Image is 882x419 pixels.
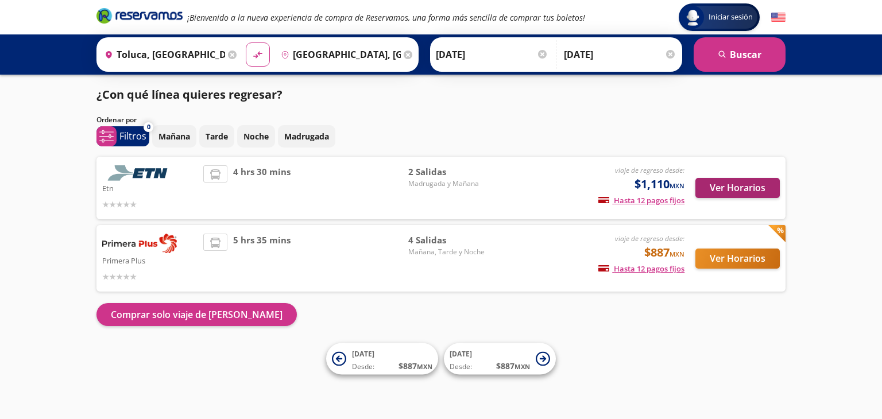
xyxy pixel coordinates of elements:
[695,178,780,198] button: Ver Horarios
[417,362,432,371] small: MXN
[237,125,275,148] button: Noche
[96,126,149,146] button: 0Filtros
[100,40,225,69] input: Buscar Origen
[450,349,472,359] span: [DATE]
[158,130,190,142] p: Mañana
[199,125,234,148] button: Tarde
[695,249,780,269] button: Ver Horarios
[408,179,489,189] span: Madrugada y Mañana
[598,195,684,205] span: Hasta 12 pagos fijos
[450,362,472,372] span: Desde:
[694,37,786,72] button: Buscar
[670,181,684,190] small: MXN
[96,115,137,125] p: Ordenar por
[102,253,198,267] p: Primera Plus
[206,130,228,142] p: Tarde
[102,165,177,181] img: Etn
[284,130,329,142] p: Madrugada
[276,40,401,69] input: Buscar Destino
[670,250,684,258] small: MXN
[352,349,374,359] span: [DATE]
[564,40,676,69] input: Opcional
[96,7,183,24] i: Brand Logo
[635,176,684,193] span: $1,110
[233,165,291,211] span: 4 hrs 30 mins
[408,165,489,179] span: 2 Salidas
[771,10,786,25] button: English
[147,122,150,132] span: 0
[352,362,374,372] span: Desde:
[243,130,269,142] p: Noche
[644,244,684,261] span: $887
[102,181,198,195] p: Etn
[102,234,177,253] img: Primera Plus
[514,362,530,371] small: MXN
[436,40,548,69] input: Elegir Fecha
[187,12,585,23] em: ¡Bienvenido a la nueva experiencia de compra de Reservamos, una forma más sencilla de comprar tus...
[119,129,146,143] p: Filtros
[444,343,556,375] button: [DATE]Desde:$887MXN
[96,7,183,28] a: Brand Logo
[615,165,684,175] em: viaje de regreso desde:
[233,234,291,283] span: 5 hrs 35 mins
[408,247,489,257] span: Mañana, Tarde y Noche
[704,11,757,23] span: Iniciar sesión
[496,360,530,372] span: $ 887
[399,360,432,372] span: $ 887
[408,234,489,247] span: 4 Salidas
[152,125,196,148] button: Mañana
[326,343,438,375] button: [DATE]Desde:$887MXN
[615,234,684,243] em: viaje de regreso desde:
[278,125,335,148] button: Madrugada
[96,86,283,103] p: ¿Con qué línea quieres regresar?
[96,303,297,326] button: Comprar solo viaje de [PERSON_NAME]
[598,263,684,274] span: Hasta 12 pagos fijos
